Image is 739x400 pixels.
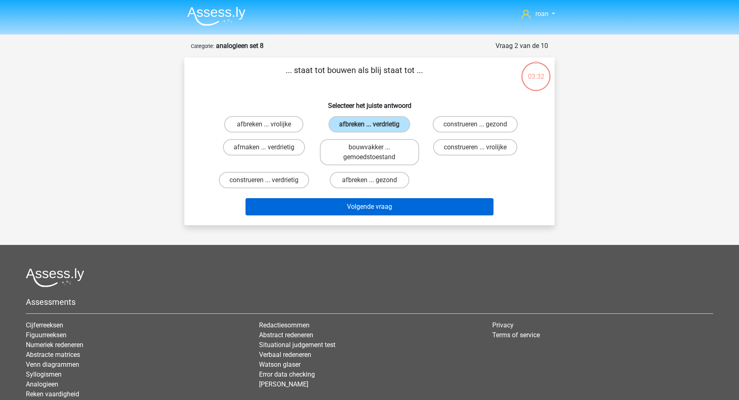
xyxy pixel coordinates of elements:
a: Verbaal redeneren [259,351,311,359]
a: Abstracte matrices [26,351,80,359]
a: Terms of service [492,331,540,339]
a: Numeriek redeneren [26,341,83,349]
img: Assessly logo [26,268,84,287]
label: construeren ... gezond [433,116,518,133]
label: construeren ... verdrietig [219,172,309,188]
a: Situational judgement test [259,341,335,349]
p: ... staat tot bouwen als blij staat tot ... [197,64,511,89]
a: Redactiesommen [259,321,310,329]
div: 03:32 [521,61,551,82]
a: Error data checking [259,370,315,378]
a: [PERSON_NAME] [259,380,308,388]
a: Abstract redeneren [259,331,313,339]
a: Figuurreeksen [26,331,67,339]
img: Assessly [187,7,246,26]
strong: analogieen set 8 [216,42,264,50]
a: roan [518,9,558,19]
a: Watson glaser [259,361,301,368]
label: afbreken ... vrolijke [224,116,303,133]
label: bouwvakker ... gemoedstoestand [320,139,419,165]
div: Vraag 2 van de 10 [496,41,548,51]
a: Syllogismen [26,370,62,378]
span: roan [535,10,549,18]
label: afbreken ... verdrietig [328,116,410,133]
a: Analogieen [26,380,58,388]
a: Reken vaardigheid [26,390,79,398]
a: Privacy [492,321,514,329]
h6: Selecteer het juiste antwoord [197,95,542,110]
label: afbreken ... gezond [330,172,409,188]
button: Volgende vraag [246,198,494,215]
a: Venn diagrammen [26,361,79,368]
label: afmaken ... verdrietig [223,139,305,155]
a: Cijferreeksen [26,321,63,329]
small: Categorie: [191,43,214,49]
label: construeren ... vrolijke [433,139,517,155]
h5: Assessments [26,297,713,307]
